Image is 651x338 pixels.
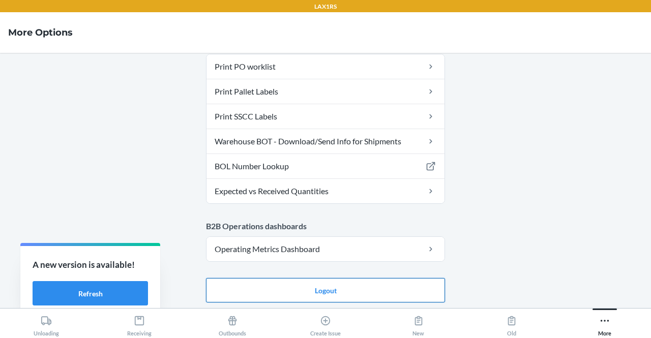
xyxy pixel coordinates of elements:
button: Outbounds [186,309,279,336]
div: Old [506,311,517,336]
div: Receiving [127,311,152,336]
div: New [412,311,424,336]
button: Old [465,309,558,336]
a: Print SSCC Labels [206,104,445,129]
p: A new version is available! [33,258,148,271]
div: More [598,311,611,336]
div: Unloading [34,311,59,336]
a: Print Pallet Labels [206,79,445,104]
button: Create Issue [279,309,372,336]
button: More [558,309,651,336]
button: Receiving [93,309,186,336]
div: Outbounds [219,311,246,336]
button: New [372,309,465,336]
a: Operating Metrics Dashboard [206,237,445,261]
a: Expected vs Received Quantities [206,179,445,203]
a: Warehouse BOT - Download/Send Info for Shipments [206,129,445,153]
h4: More Options [8,26,73,39]
a: BOL Number Lookup [206,154,445,178]
a: Print PO worklist [206,54,445,79]
p: B2B Operations dashboards [206,220,445,232]
div: Create Issue [310,311,341,336]
button: Logout [206,278,445,302]
button: Refresh [33,281,148,305]
p: LAX1RS [314,2,337,11]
